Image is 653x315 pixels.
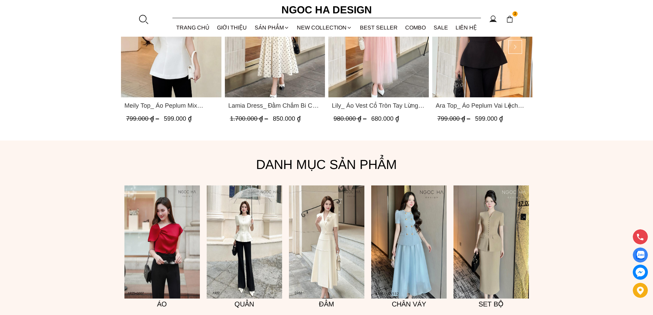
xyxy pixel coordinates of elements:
[207,299,282,310] h5: Quần
[356,19,402,37] a: BEST SELLER
[454,185,529,299] img: 3(15)
[452,19,481,37] a: LIÊN HỆ
[512,11,518,17] span: 2
[124,185,200,299] a: 3(7)
[126,115,161,122] span: 799.000 ₫
[172,19,214,37] a: TRANG CHỦ
[228,101,322,110] a: Link to Lamia Dress_ Đầm Chấm Bi Cổ Vest Màu Kem D1003
[430,19,452,37] a: SALE
[332,101,425,110] a: Link to Lily_ Áo Vest Cổ Tròn Tay Lừng Mix Chân Váy Lưới Màu Hồng A1082+CV140
[228,101,322,110] span: Lamia Dress_ Đầm Chấm Bi Cổ Vest Màu Kem D1003
[371,115,399,122] span: 680.000 ₫
[437,115,472,122] span: 799.000 ₫
[124,101,218,110] a: Link to Meily Top_ Áo Peplum Mix Choàng Vai Vải Tơ Màu Trắng A1086
[164,115,192,122] span: 599.000 ₫
[275,2,378,18] a: Ngoc Ha Design
[124,101,218,110] span: Meily Top_ Áo Peplum Mix Choàng Vai Vải Tơ Màu Trắng A1086
[371,299,447,310] h5: Chân váy
[475,115,503,122] span: 599.000 ₫
[289,299,364,310] h5: Đầm
[479,300,504,308] font: Set bộ
[334,115,368,122] span: 980.000 ₫
[332,101,425,110] span: Lily_ Áo Vest Cổ Tròn Tay Lừng Mix Chân Váy Lưới Màu Hồng A1082+CV140
[401,19,430,37] a: Combo
[435,101,529,110] span: Ara Top_ Áo Peplum Vai Lệch Đính Cúc Màu Đen A1084
[256,157,397,172] font: Danh mục sản phẩm
[230,115,269,122] span: 1.700.000 ₫
[371,185,447,299] a: 7(3)
[289,185,364,299] a: 3(9)
[633,265,648,280] a: messenger
[251,19,293,37] div: SẢN PHẨM
[124,299,200,310] h5: Áo
[636,251,644,259] img: Display image
[207,185,282,299] a: 2(9)
[213,19,251,37] a: GIỚI THIỆU
[293,19,356,37] a: NEW COLLECTION
[506,15,513,23] img: img-CART-ICON-ksit0nf1
[273,115,300,122] span: 850.000 ₫
[633,247,648,263] a: Display image
[435,101,529,110] a: Link to Ara Top_ Áo Peplum Vai Lệch Đính Cúc Màu Đen A1084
